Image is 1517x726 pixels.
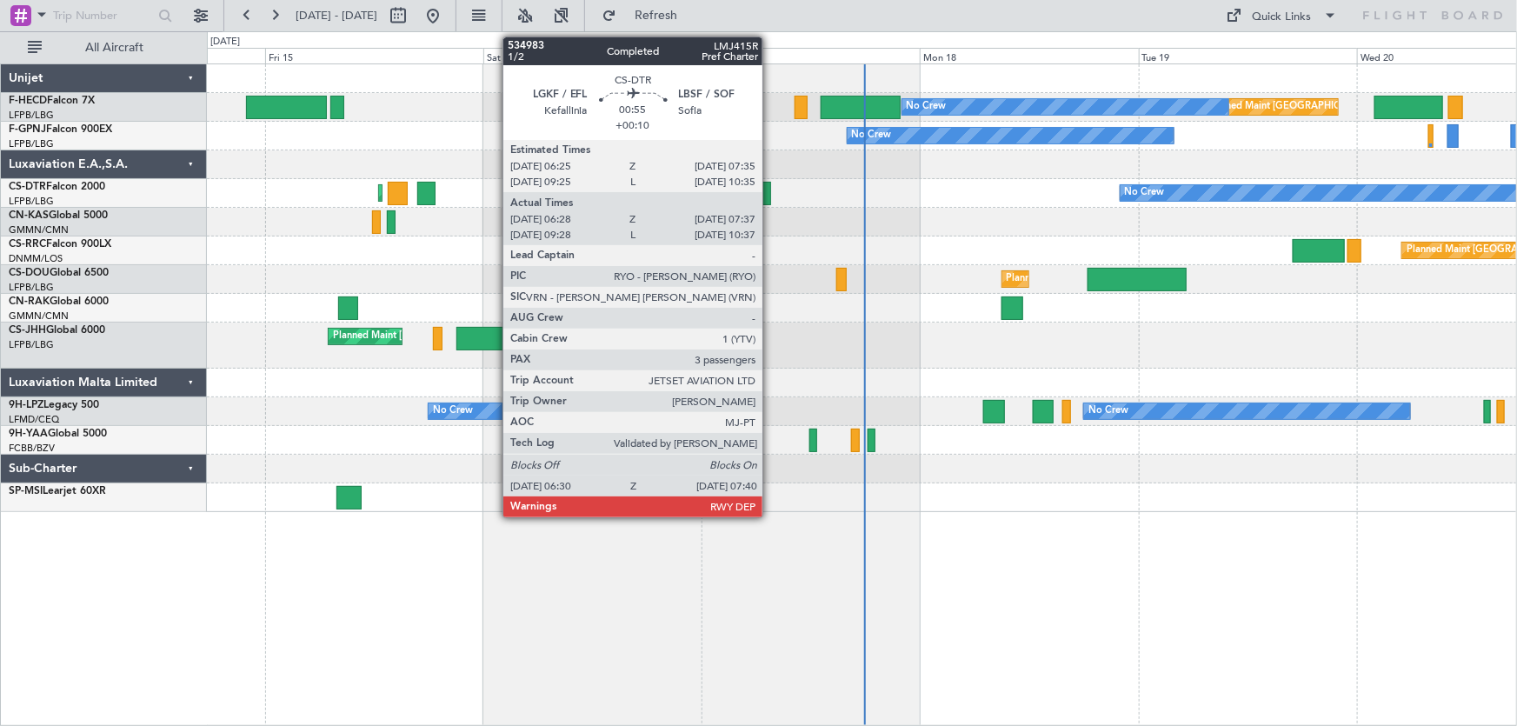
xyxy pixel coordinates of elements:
[9,325,46,336] span: CS-JHH
[1088,398,1128,424] div: No Crew
[9,210,108,221] a: CN-KASGlobal 5000
[620,10,693,22] span: Refresh
[9,195,54,208] a: LFPB/LBG
[9,96,47,106] span: F-HECD
[1007,266,1281,292] div: Planned Maint [GEOGRAPHIC_DATA] ([GEOGRAPHIC_DATA])
[1125,180,1165,206] div: No Crew
[9,296,109,307] a: CN-RAKGlobal 6000
[907,94,947,120] div: No Crew
[920,48,1138,63] div: Mon 18
[9,268,109,278] a: CS-DOUGlobal 6500
[265,48,483,63] div: Fri 15
[9,268,50,278] span: CS-DOU
[19,34,189,62] button: All Aircraft
[45,42,183,54] span: All Aircraft
[9,442,55,455] a: FCBB/BZV
[1218,2,1347,30] button: Quick Links
[53,3,153,29] input: Trip Number
[1139,48,1357,63] div: Tue 19
[9,400,99,410] a: 9H-LPZLegacy 500
[9,239,46,250] span: CS-RRC
[9,124,112,135] a: F-GPNJFalcon 900EX
[9,429,107,439] a: 9H-YAAGlobal 5000
[702,48,920,63] div: Sun 17
[9,413,59,426] a: LFMD/CEQ
[9,338,54,351] a: LFPB/LBG
[9,182,46,192] span: CS-DTR
[296,8,377,23] span: [DATE] - [DATE]
[9,124,46,135] span: F-GPNJ
[9,296,50,307] span: CN-RAK
[9,486,106,496] a: SP-MSILearjet 60XR
[1253,9,1312,26] div: Quick Links
[852,123,892,149] div: No Crew
[9,252,63,265] a: DNMM/LOS
[9,223,69,236] a: GMMN/CMN
[483,48,702,63] div: Sat 16
[9,486,43,496] span: SP-MSI
[9,429,48,439] span: 9H-YAA
[333,323,607,350] div: Planned Maint [GEOGRAPHIC_DATA] ([GEOGRAPHIC_DATA])
[9,182,105,192] a: CS-DTRFalcon 2000
[9,210,49,221] span: CN-KAS
[594,2,698,30] button: Refresh
[9,400,43,410] span: 9H-LPZ
[9,137,54,150] a: LFPB/LBG
[9,310,69,323] a: GMMN/CMN
[210,35,240,50] div: [DATE]
[9,239,111,250] a: CS-RRCFalcon 900LX
[9,325,105,336] a: CS-JHHGlobal 6000
[9,96,95,106] a: F-HECDFalcon 7X
[433,398,473,424] div: No Crew
[9,109,54,122] a: LFPB/LBG
[9,281,54,294] a: LFPB/LBG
